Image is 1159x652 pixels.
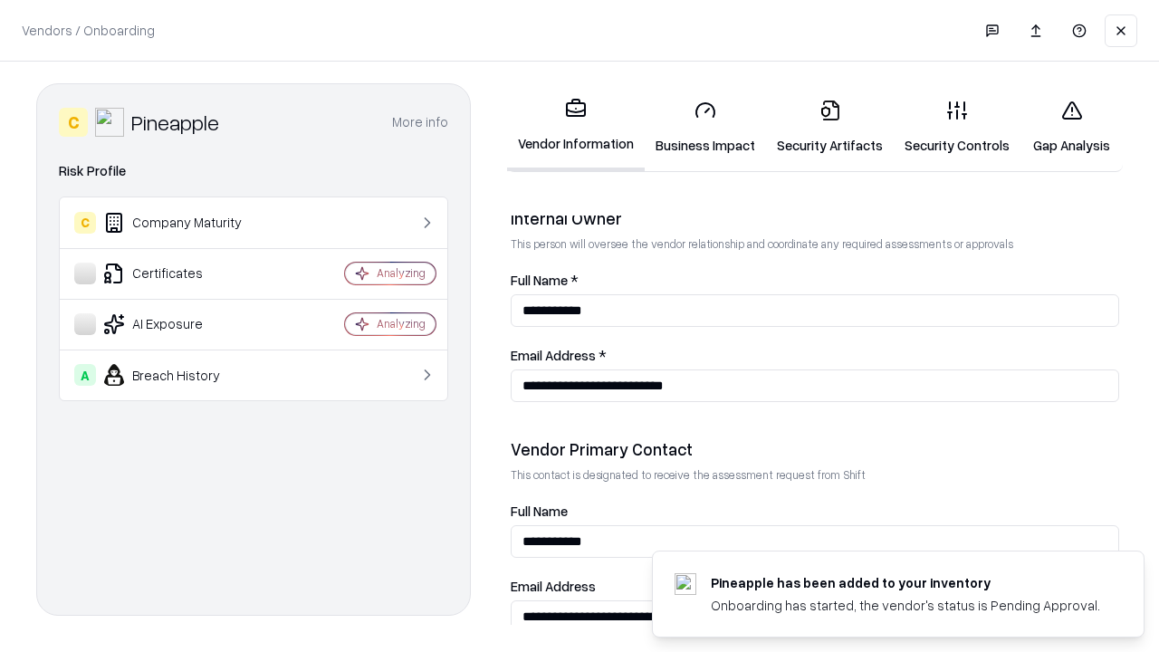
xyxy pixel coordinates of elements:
div: Onboarding has started, the vendor's status is Pending Approval. [711,596,1100,615]
div: Risk Profile [59,160,448,182]
a: Security Artifacts [766,85,894,169]
div: Pineapple [131,108,219,137]
div: A [74,364,96,386]
div: Company Maturity [74,212,291,234]
button: More info [392,106,448,139]
p: This contact is designated to receive the assessment request from Shift [511,467,1119,483]
div: Analyzing [377,265,426,281]
a: Vendor Information [507,83,645,171]
label: Email Address [511,580,1119,593]
a: Security Controls [894,85,1020,169]
div: Pineapple has been added to your inventory [711,573,1100,592]
a: Business Impact [645,85,766,169]
div: Vendor Primary Contact [511,438,1119,460]
div: Analyzing [377,316,426,331]
div: Breach History [74,364,291,386]
div: Certificates [74,263,291,284]
a: Gap Analysis [1020,85,1123,169]
label: Full Name [511,504,1119,518]
label: Email Address * [511,349,1119,362]
p: Vendors / Onboarding [22,21,155,40]
img: Pineapple [95,108,124,137]
label: Full Name * [511,273,1119,287]
div: AI Exposure [74,313,291,335]
div: C [74,212,96,234]
img: pineappleenergy.com [675,573,696,595]
div: C [59,108,88,137]
p: This person will oversee the vendor relationship and coordinate any required assessments or appro... [511,236,1119,252]
div: Internal Owner [511,207,1119,229]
